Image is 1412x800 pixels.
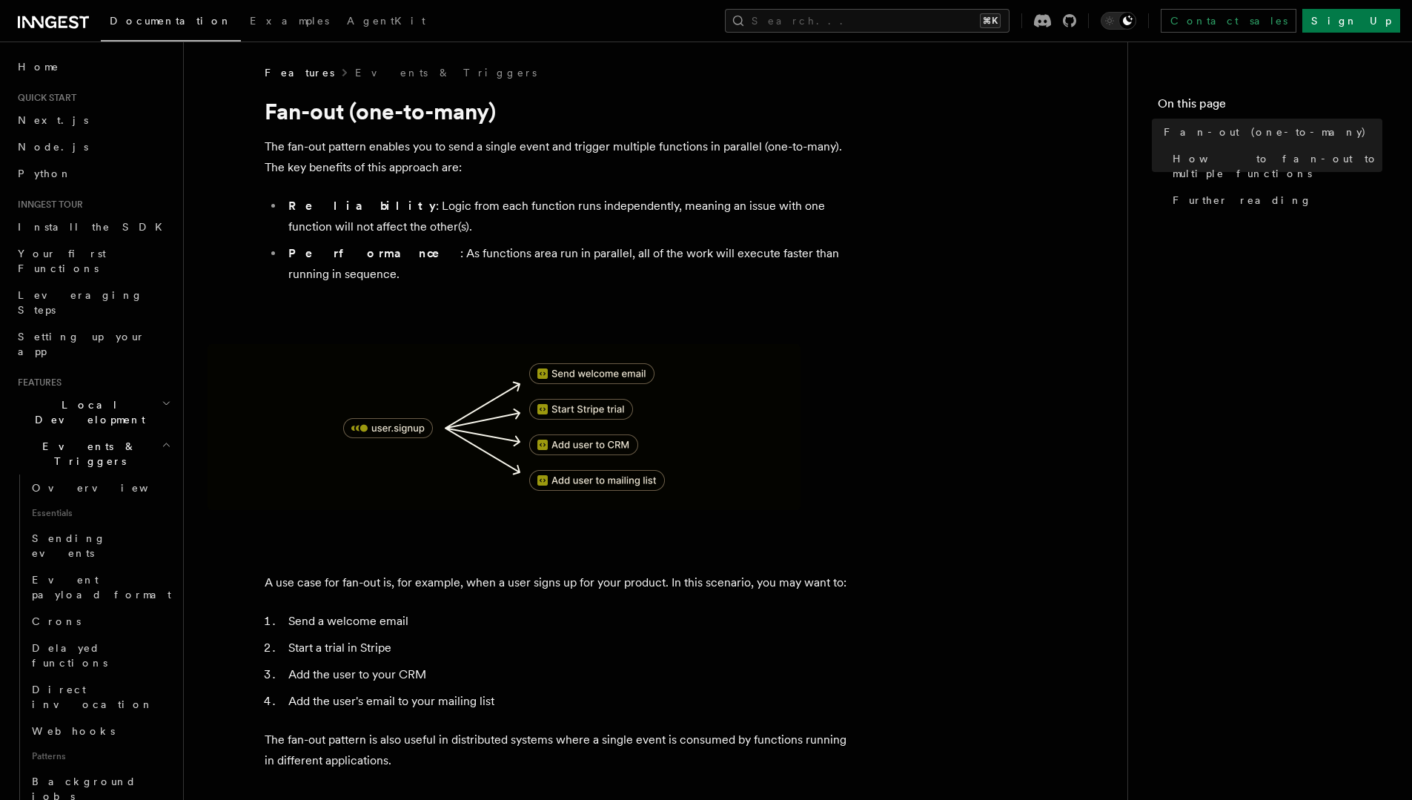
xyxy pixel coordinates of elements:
a: How to fan-out to multiple functions [1167,145,1382,187]
li: Send a welcome email [284,611,858,632]
span: Local Development [12,397,162,427]
li: : Logic from each function runs independently, meaning an issue with one function will not affect... [284,196,858,237]
p: The fan-out pattern is also useful in distributed systems where a single event is consumed by fun... [265,730,858,771]
a: Documentation [101,4,241,42]
a: Node.js [12,133,174,160]
strong: Performance [288,246,460,260]
a: Your first Functions [12,240,174,282]
span: Further reading [1173,193,1312,208]
li: Add the user to your CRM [284,664,858,685]
a: Fan-out (one-to-many) [1158,119,1382,145]
a: Crons [26,608,174,635]
a: Examples [241,4,338,40]
span: Event payload format [32,574,171,601]
a: Setting up your app [12,323,174,365]
span: Documentation [110,15,232,27]
span: Home [18,59,59,74]
span: Next.js [18,114,88,126]
strong: Reliability [288,199,436,213]
h4: On this page [1158,95,1382,119]
a: Leveraging Steps [12,282,174,323]
span: Patterns [26,744,174,768]
img: A diagram showing how to fan-out to multiple functions [208,344,801,510]
span: Your first Functions [18,248,106,274]
a: Events & Triggers [355,65,537,80]
span: Node.js [18,141,88,153]
a: Next.js [12,107,174,133]
span: Delayed functions [32,642,107,669]
span: Python [18,168,72,179]
a: Event payload format [26,566,174,608]
kbd: ⌘K [980,13,1001,28]
span: Quick start [12,92,76,104]
span: Crons [32,615,81,627]
span: Overview [32,482,185,494]
a: Contact sales [1161,9,1296,33]
span: Examples [250,15,329,27]
button: Events & Triggers [12,433,174,475]
button: Local Development [12,391,174,433]
a: Install the SDK [12,214,174,240]
a: Overview [26,475,174,501]
span: Essentials [26,501,174,525]
a: Home [12,53,174,80]
span: Events & Triggers [12,439,162,469]
span: Leveraging Steps [18,289,143,316]
span: Direct invocation [32,684,153,710]
span: How to fan-out to multiple functions [1173,151,1382,181]
span: AgentKit [347,15,425,27]
a: Sending events [26,525,174,566]
li: Start a trial in Stripe [284,638,858,658]
a: Further reading [1167,187,1382,214]
a: Delayed functions [26,635,174,676]
span: Install the SDK [18,221,171,233]
span: Features [265,65,334,80]
span: Webhooks [32,725,115,737]
a: Direct invocation [26,676,174,718]
a: AgentKit [338,4,434,40]
span: Features [12,377,62,389]
h1: Fan-out (one-to-many) [265,98,858,125]
p: A use case for fan-out is, for example, when a user signs up for your product. In this scenario, ... [265,572,858,593]
li: : As functions area run in parallel, all of the work will execute faster than running in sequence. [284,243,858,285]
a: Sign Up [1302,9,1400,33]
a: Webhooks [26,718,174,744]
span: Fan-out (one-to-many) [1164,125,1367,139]
p: The fan-out pattern enables you to send a single event and trigger multiple functions in parallel... [265,136,858,178]
li: Add the user's email to your mailing list [284,691,858,712]
span: Sending events [32,532,106,559]
button: Toggle dark mode [1101,12,1136,30]
span: Setting up your app [18,331,145,357]
button: Search...⌘K [725,9,1010,33]
span: Inngest tour [12,199,83,211]
a: Python [12,160,174,187]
